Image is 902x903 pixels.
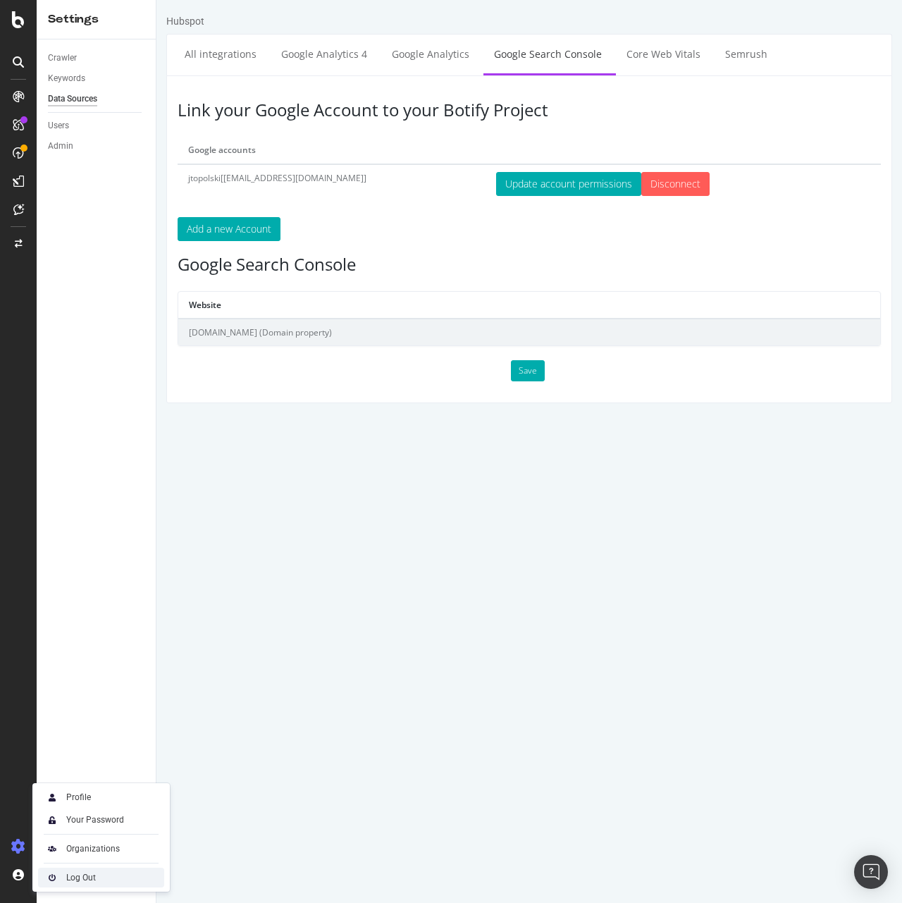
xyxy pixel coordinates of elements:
[22,319,724,345] td: [DOMAIN_NAME] (Domain property)
[44,811,61,828] img: tUVSALn78D46LlpAY8klYZqgKwTuBm2K29c6p1XQNDCsM0DgKSSoAXXevcAwljcHBINEg0LrUEktgcYYD5sVUphq1JigPmkfB...
[38,868,164,887] a: Log Out
[48,139,146,154] a: Admin
[66,843,120,854] div: Organizations
[48,51,77,66] div: Crawler
[558,35,622,73] a: Semrush
[18,35,111,73] a: All integrations
[48,118,69,133] div: Users
[21,255,724,274] h3: Google Search Console
[22,292,724,319] th: Website
[66,872,96,883] div: Log Out
[354,360,388,381] button: Save
[38,787,164,807] a: Profile
[44,869,61,886] img: prfnF3csMXgAAAABJRU5ErkJggg==
[10,14,48,28] div: Hubspot
[48,92,97,106] div: Data Sources
[114,35,221,73] a: Google Analytics 4
[48,11,144,27] div: Settings
[21,164,329,203] td: jtopolski[[EMAIL_ADDRESS][DOMAIN_NAME]]
[66,792,91,803] div: Profile
[225,35,323,73] a: Google Analytics
[21,137,329,164] th: Google accounts
[48,51,146,66] a: Crawler
[21,101,724,119] h3: Link your Google Account to your Botify Project
[48,118,146,133] a: Users
[21,217,124,241] button: Add a new Account
[485,172,553,196] input: Disconnect
[854,855,888,889] div: Open Intercom Messenger
[48,92,146,106] a: Data Sources
[459,35,555,73] a: Core Web Vitals
[38,810,164,830] a: Your Password
[38,839,164,859] a: Organizations
[340,172,485,196] button: Update account permissions
[48,71,146,86] a: Keywords
[48,139,73,154] div: Admin
[44,840,61,857] img: AtrBVVRoAgWaAAAAAElFTkSuQmCC
[44,789,61,806] img: Xx2yTbCeVcdxHMdxHOc+8gctb42vCocUYgAAAABJRU5ErkJggg==
[66,814,124,825] div: Your Password
[48,71,85,86] div: Keywords
[327,35,456,73] a: Google Search Console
